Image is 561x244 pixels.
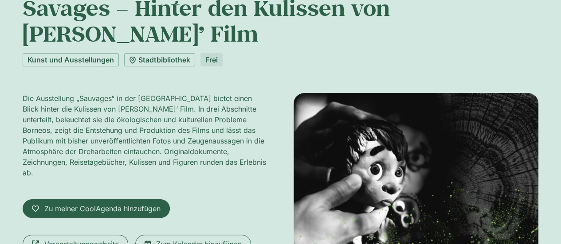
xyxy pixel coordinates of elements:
[205,55,218,64] font: Frei
[124,53,195,66] a: Stadtbibliothek
[23,199,170,218] a: Zu meiner CoolAgenda hinzufügen
[44,204,161,213] font: Zu meiner CoolAgenda hinzufügen
[27,55,114,64] font: Kunst und Ausstellungen
[23,94,266,177] font: Die Ausstellung „Sauvages“ in der [GEOGRAPHIC_DATA] bietet einen Blick hinter die Kulissen von [P...
[138,55,190,64] font: Stadtbibliothek
[23,53,119,66] a: Kunst und Ausstellungen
